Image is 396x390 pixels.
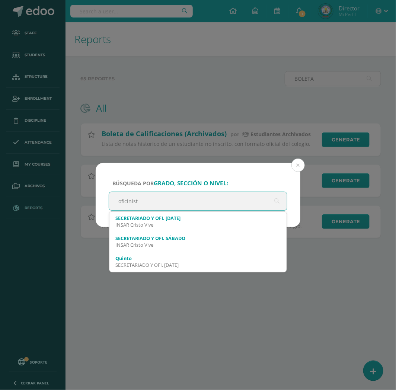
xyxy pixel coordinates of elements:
[291,159,305,172] button: Close (Esc)
[109,192,287,210] input: ej. Primero primaria, etc.
[112,180,228,187] span: Búsqueda por
[115,242,281,248] div: INSAR Cristo Vive
[115,235,281,242] div: SECRETARIADO Y OFI. SÁBADO
[154,179,228,187] strong: grado, sección o nivel:
[115,262,281,268] div: SECRETARIADO Y OFI. [DATE]
[115,215,281,221] div: SECRETARIADO Y OFI. [DATE]
[115,221,281,228] div: INSAR Cristo Vive
[115,255,281,262] div: Quinto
